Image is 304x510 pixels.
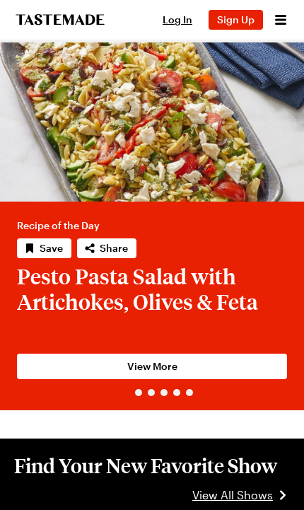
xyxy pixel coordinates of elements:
a: View All Shows [14,487,290,504]
span: Go to slide 2 [135,389,142,396]
button: Save recipe [17,238,71,258]
a: To Tastemade Home Page [14,14,106,25]
h1: Find Your New Favorite Show [14,453,290,478]
span: Go to slide 3 [148,389,155,396]
span: Go to slide 6 [186,389,193,396]
button: Sign Up [209,10,263,30]
span: Go to slide 4 [160,389,168,396]
span: Go to slide 1 [112,389,129,396]
span: View More [127,359,177,373]
span: Go to slide 5 [173,389,180,396]
span: Sign Up [217,13,255,25]
span: Save [40,241,63,255]
span: Log In [163,13,192,25]
a: View More [17,354,287,379]
button: Share [77,238,136,258]
button: Log In [155,10,200,30]
span: View All Shows [192,487,273,504]
span: Share [100,241,128,255]
button: Open menu [271,11,290,29]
